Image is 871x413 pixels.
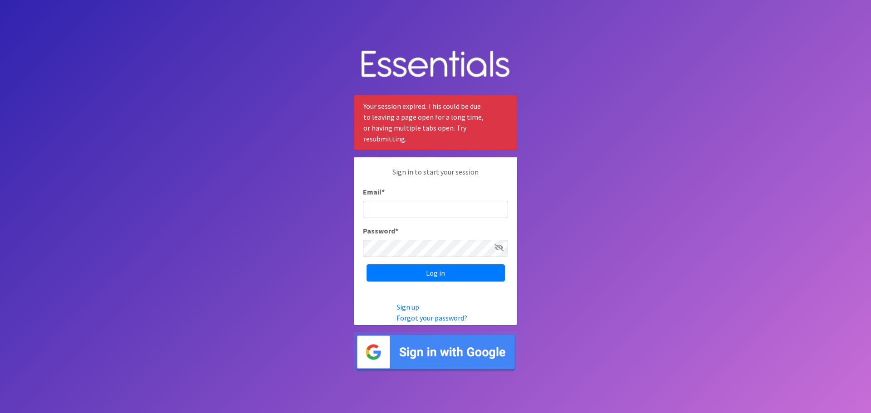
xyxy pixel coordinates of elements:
p: Sign in to start your session [363,166,508,186]
div: Your session expired. This could be due to leaving a page open for a long time, or having multipl... [354,95,517,150]
label: Password [363,225,398,236]
input: Log in [367,264,505,282]
img: Human Essentials [354,41,517,88]
a: Sign up [396,302,419,311]
abbr: required [395,226,398,235]
abbr: required [382,187,385,196]
label: Email [363,186,385,197]
img: Sign in with Google [354,332,517,372]
a: Forgot your password? [396,313,467,322]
